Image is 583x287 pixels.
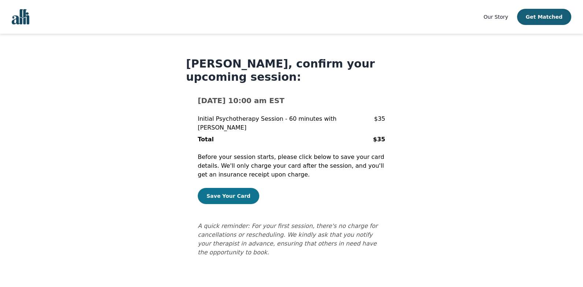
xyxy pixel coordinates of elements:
b: [DATE] 10:00 am EST [198,96,285,105]
b: Total [198,136,214,143]
b: $35 [373,136,385,143]
i: A quick reminder: For your first session, there's no charge for cancellations or rescheduling. We... [198,222,378,256]
a: Our Story [484,12,508,21]
p: Before your session starts, please click below to save your card details. We'll only charge your ... [198,153,385,179]
h1: [PERSON_NAME], confirm your upcoming session: [186,57,397,84]
p: Initial Psychotherapy Session - 60 minutes with [PERSON_NAME] [198,115,374,132]
button: Save Your Card [198,188,259,204]
button: Get Matched [517,9,571,25]
span: Our Story [484,14,508,20]
p: $35 [374,115,385,132]
img: alli logo [12,9,29,25]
